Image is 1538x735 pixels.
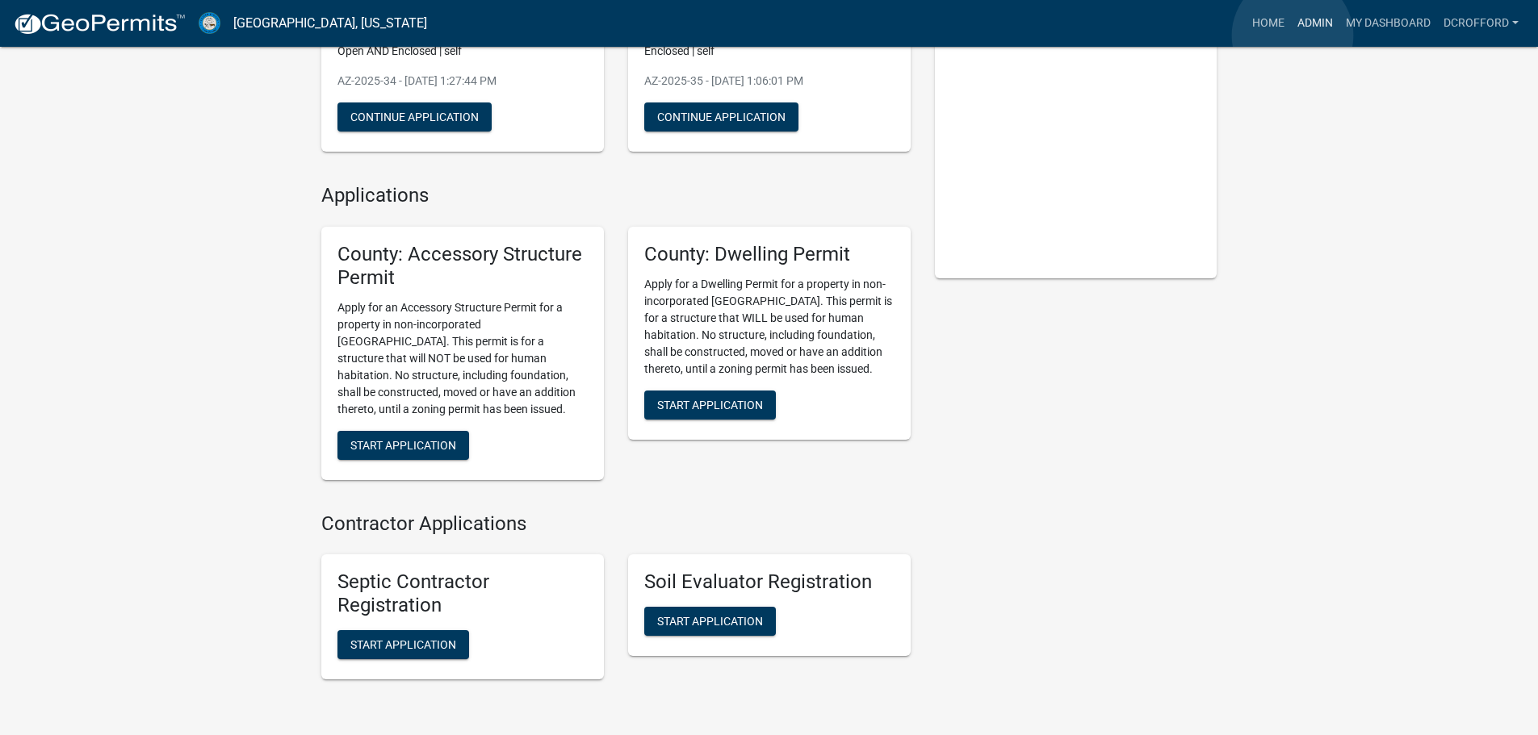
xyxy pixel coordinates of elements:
[644,243,895,266] h5: County: Dwelling Permit
[1339,8,1437,39] a: My Dashboard
[337,102,492,132] button: Continue Application
[657,398,763,411] span: Start Application
[350,638,456,651] span: Start Application
[337,630,469,659] button: Start Application
[644,570,895,594] h5: Soil Evaluator Registration
[644,102,798,132] button: Continue Application
[321,512,911,536] h4: Contractor Applications
[233,10,427,37] a: [GEOGRAPHIC_DATA], [US_STATE]
[337,570,588,617] h5: Septic Contractor Registration
[337,243,588,290] h5: County: Accessory Structure Permit
[337,431,469,460] button: Start Application
[321,184,911,207] h4: Applications
[644,73,895,90] p: AZ-2025-35 - [DATE] 1:06:01 PM
[1291,8,1339,39] a: Admin
[199,12,220,34] img: Custer County, Colorado
[644,390,776,420] button: Start Application
[644,276,895,378] p: Apply for a Dwelling Permit for a property in non-incorporated [GEOGRAPHIC_DATA]. This permit is ...
[644,607,776,636] button: Start Application
[321,512,911,692] wm-workflow-list-section: Contractor Applications
[657,615,763,628] span: Start Application
[1246,8,1291,39] a: Home
[337,299,588,418] p: Apply for an Accessory Structure Permit for a property in non-incorporated [GEOGRAPHIC_DATA]. Thi...
[321,184,911,492] wm-workflow-list-section: Applications
[1437,8,1525,39] a: dcrofford
[337,73,588,90] p: AZ-2025-34 - [DATE] 1:27:44 PM
[350,438,456,451] span: Start Application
